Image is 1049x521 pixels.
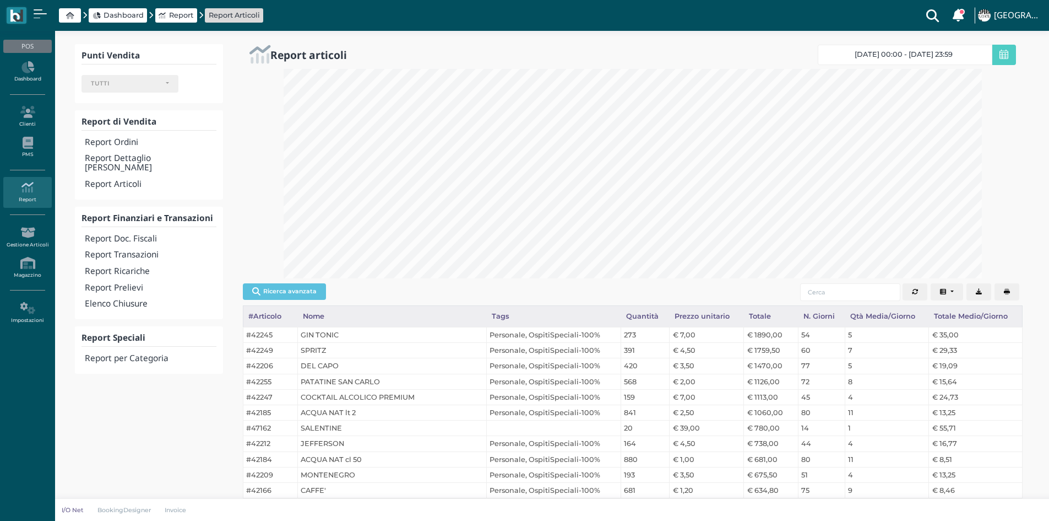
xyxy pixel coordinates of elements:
[270,49,347,61] h2: Report articoli
[85,250,216,260] h4: Report Transazioni
[798,436,845,452] td: 44
[744,389,798,405] td: € 1113,00
[845,421,928,436] td: 1
[486,374,621,389] td: Personale, OspitiSpeciali-100%
[297,374,486,389] td: PATATINE SAN CARLO
[243,327,297,343] td: #42245
[670,421,744,436] td: € 39,00
[297,452,486,467] td: ACQUA NAT cl 50
[744,421,798,436] td: € 780,00
[3,132,51,163] a: PMS
[670,467,744,482] td: € 3,50
[744,374,798,389] td: € 1126,00
[670,374,744,389] td: € 2,00
[931,283,964,301] button: Columns
[845,343,928,358] td: 7
[845,327,928,343] td: 5
[104,10,144,20] span: Dashboard
[297,327,486,343] td: GIN TONIC
[486,389,621,405] td: Personale, OspitiSpeciali-100%
[243,452,297,467] td: #42184
[243,374,297,389] td: #42255
[62,506,84,514] p: I/O Net
[243,405,297,420] td: #42185
[845,374,928,389] td: 8
[3,40,51,53] div: POS
[931,283,967,301] div: Colonne
[85,234,216,244] h4: Report Doc. Fiscali
[845,482,928,498] td: 9
[169,10,193,20] span: Report
[243,421,297,436] td: #47162
[297,343,486,358] td: SPRITZ
[81,75,178,93] button: TUTTI
[845,389,928,405] td: 4
[800,283,900,301] input: Cerca
[486,482,621,498] td: Personale, OspitiSpeciali-100%
[297,389,486,405] td: COCKTAIL ALCOLICO PREMIUM
[486,467,621,482] td: Personale, OspitiSpeciali-100%
[85,138,216,147] h4: Report Ordini
[798,343,845,358] td: 60
[486,306,621,327] div: Tags
[85,299,216,309] h4: Elenco Chiusure
[243,436,297,452] td: #42212
[744,343,798,358] td: € 1759,50
[3,298,51,328] a: Impostazioni
[93,10,144,20] a: Dashboard
[3,101,51,132] a: Clienti
[621,452,670,467] td: 880
[798,327,845,343] td: 54
[928,343,1022,358] td: € 29,33
[744,327,798,343] td: € 1890,00
[744,452,798,467] td: € 681,00
[486,327,621,343] td: Personale, OspitiSpeciali-100%
[966,283,991,301] button: Export
[798,452,845,467] td: 80
[845,452,928,467] td: 11
[976,2,1042,29] a: ... [GEOGRAPHIC_DATA]
[845,436,928,452] td: 4
[297,405,486,420] td: ACQUA NAT lt 2
[85,180,216,189] h4: Report Articoli
[798,405,845,420] td: 80
[81,332,145,343] b: Report Speciali
[670,343,744,358] td: € 4,50
[903,283,927,301] button: Aggiorna
[994,11,1042,20] h4: [GEOGRAPHIC_DATA]
[297,436,486,452] td: JEFFERSON
[971,487,1040,512] iframe: Help widget launcher
[744,358,798,374] td: € 1470,00
[744,405,798,420] td: € 1060,00
[798,482,845,498] td: 75
[798,358,845,374] td: 77
[670,306,744,327] div: Prezzo unitario
[928,405,1022,420] td: € 13,25
[670,436,744,452] td: € 4,50
[91,80,160,88] div: TUTTI
[159,10,193,20] a: Report
[621,306,670,327] div: Quantità
[85,283,216,293] h4: Report Prelievi
[297,421,486,436] td: SALENTINE
[486,405,621,420] td: Personale, OspitiSpeciali-100%
[243,306,297,327] div: #Articolo
[670,358,744,374] td: € 3,50
[81,116,156,127] b: Report di Vendita
[928,306,1022,327] div: Totale Medio/Giorno
[928,358,1022,374] td: € 19,09
[845,306,928,327] div: Qtà Media/Giorno
[158,506,194,514] a: Invoice
[297,467,486,482] td: MONTENEGRO
[928,482,1022,498] td: € 8,46
[744,436,798,452] td: € 738,00
[3,253,51,283] a: Magazzino
[928,467,1022,482] td: € 13,25
[744,482,798,498] td: € 634,80
[486,343,621,358] td: Personale, OspitiSpeciali-100%
[243,283,326,300] button: Ricerca avanzata
[670,389,744,405] td: € 7,00
[297,482,486,498] td: CAFFE'
[621,482,670,498] td: 681
[744,467,798,482] td: € 675,50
